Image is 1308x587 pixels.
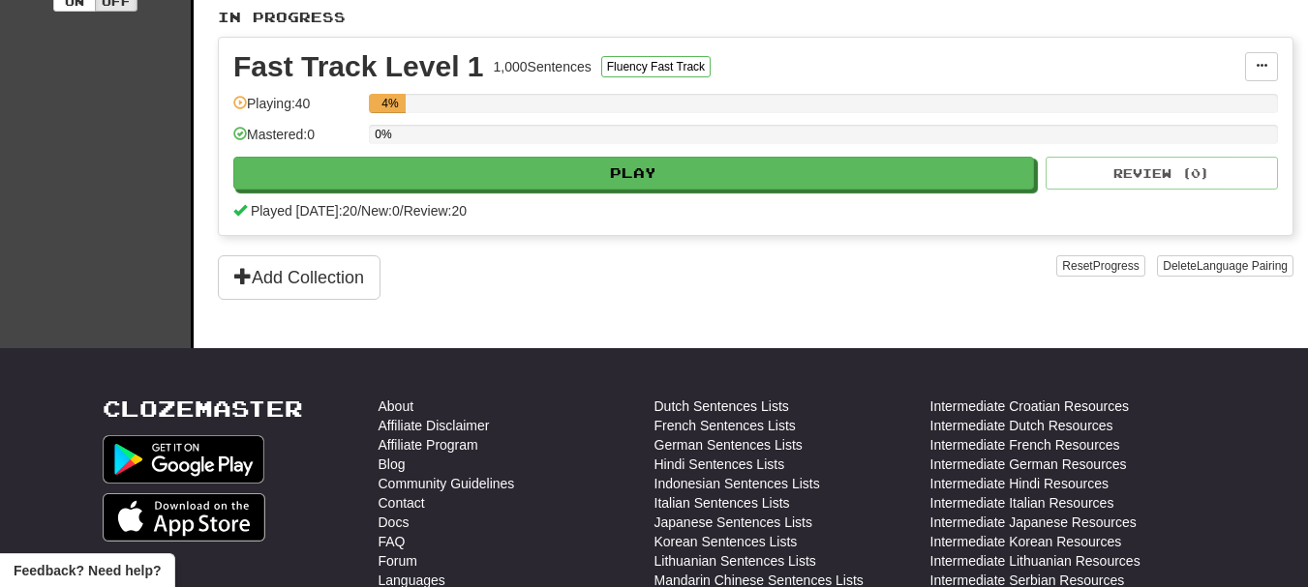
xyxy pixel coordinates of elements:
[930,416,1113,435] a: Intermediate Dutch Resources
[654,416,796,435] a: French Sentences Lists
[654,396,789,416] a: Dutch Sentences Lists
[218,8,1293,27] p: In Progress
[930,396,1129,416] a: Intermediate Croatian Resources
[375,94,405,113] div: 4%
[233,125,359,157] div: Mastered: 0
[379,532,406,551] a: FAQ
[654,455,785,474] a: Hindi Sentences Lists
[654,474,820,493] a: Indonesian Sentences Lists
[379,513,410,532] a: Docs
[654,513,812,532] a: Japanese Sentences Lists
[379,493,425,513] a: Contact
[930,435,1120,455] a: Intermediate French Resources
[930,551,1141,571] a: Intermediate Lithuanian Resources
[930,493,1114,513] a: Intermediate Italian Resources
[404,203,467,219] span: Review: 20
[930,532,1122,551] a: Intermediate Korean Resources
[357,203,361,219] span: /
[251,203,357,219] span: Played [DATE]: 20
[400,203,404,219] span: /
[1093,259,1140,273] span: Progress
[930,513,1137,532] a: Intermediate Japanese Resources
[1046,157,1278,190] button: Review (0)
[379,455,406,474] a: Blog
[1197,259,1288,273] span: Language Pairing
[379,435,478,455] a: Affiliate Program
[654,551,816,571] a: Lithuanian Sentences Lists
[103,435,265,484] img: Get it on Google Play
[379,474,515,493] a: Community Guidelines
[654,532,798,551] a: Korean Sentences Lists
[361,203,400,219] span: New: 0
[1157,255,1293,277] button: DeleteLanguage Pairing
[654,493,790,513] a: Italian Sentences Lists
[601,56,711,77] button: Fluency Fast Track
[930,455,1127,474] a: Intermediate German Resources
[654,435,803,455] a: German Sentences Lists
[494,57,592,76] div: 1,000 Sentences
[379,551,417,571] a: Forum
[218,255,380,300] button: Add Collection
[1056,255,1144,277] button: ResetProgress
[233,157,1034,190] button: Play
[233,94,359,126] div: Playing: 40
[103,493,266,542] img: Get it on App Store
[14,561,161,580] span: Open feedback widget
[233,52,484,81] div: Fast Track Level 1
[103,396,303,421] a: Clozemaster
[379,396,414,416] a: About
[930,474,1109,493] a: Intermediate Hindi Resources
[379,416,490,435] a: Affiliate Disclaimer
